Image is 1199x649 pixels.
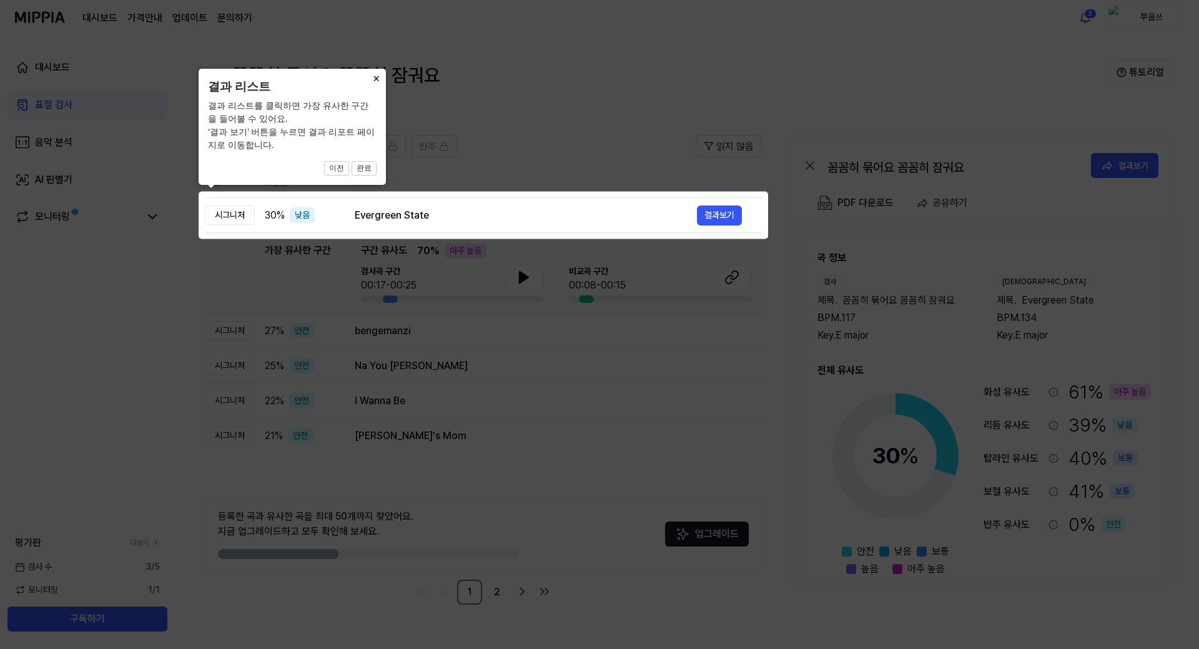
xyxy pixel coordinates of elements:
div: 결과 리스트를 클릭하면 가장 유사한 구간을 들어볼 수 있어요. ‘결과 보기’ 버튼을 누르면 결과 리포트 페이지로 이동합니다. [208,99,377,152]
div: 시그니처 [205,206,255,225]
div: Evergreen State [355,208,697,223]
button: 이전 [324,161,349,176]
button: Close [366,69,386,86]
button: 결과보기 [697,206,742,225]
div: 낮음 [290,207,315,223]
header: 결과 리스트 [208,78,377,96]
button: 완료 [352,161,377,176]
span: 30 % [265,208,285,223]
